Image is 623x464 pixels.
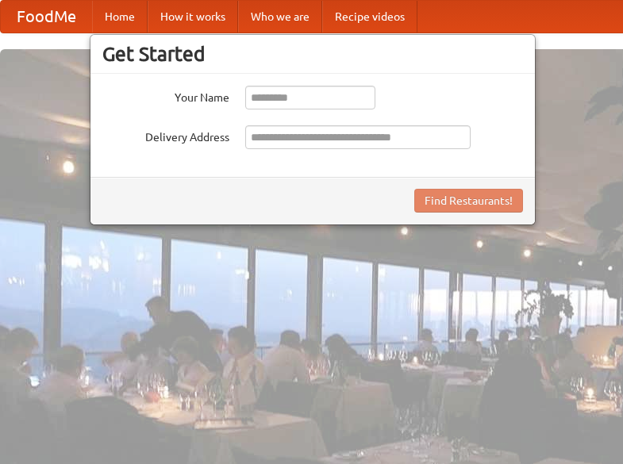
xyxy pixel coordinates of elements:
[102,125,229,145] label: Delivery Address
[238,1,322,33] a: Who we are
[92,1,148,33] a: Home
[1,1,92,33] a: FoodMe
[414,189,523,213] button: Find Restaurants!
[322,1,417,33] a: Recipe videos
[102,86,229,105] label: Your Name
[148,1,238,33] a: How it works
[102,42,523,66] h3: Get Started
